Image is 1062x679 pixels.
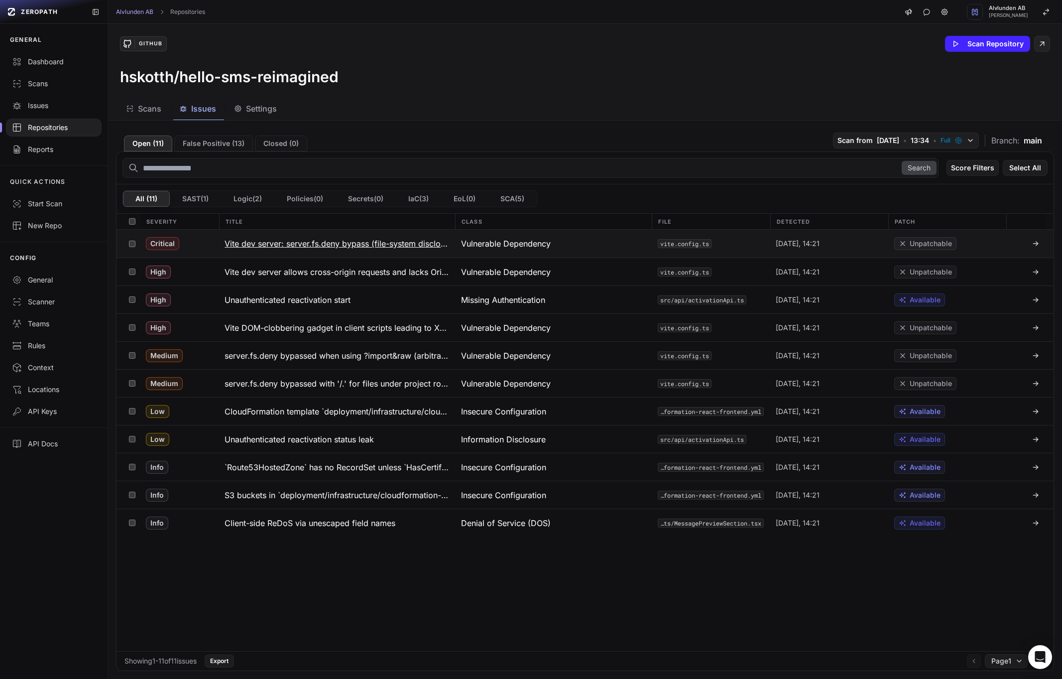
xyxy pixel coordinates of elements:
[12,221,96,231] div: New Repo
[658,351,711,360] code: vite.config.ts
[146,266,171,278] span: High
[461,461,546,473] span: Insecure Configuration
[12,297,96,307] div: Scanner
[776,239,820,249] span: [DATE], 14:21
[219,481,455,509] button: S3 buckets in `deployment/infrastructure/cloudformation-react-frontend.yml` are not configured wi...
[225,406,449,417] h3: CloudFormation template `deployment/infrastructure/cloudformation-react-frontend.yml` does not de...
[12,341,96,351] div: Rules
[658,323,711,332] code: vite.config.ts
[170,8,205,16] a: Repositories
[219,425,455,453] button: Unauthenticated reactivation status leak
[117,369,1054,397] div: Medium server.fs.deny bypassed with '/.' for files under project root (deny pattern bypass) Vulne...
[21,8,58,16] span: ZEROPATH
[941,136,950,144] span: Full
[225,433,374,445] h3: Unauthenticated reactivation status leak
[658,239,711,248] code: vite.config.ts
[12,439,96,449] div: API Docs
[219,258,455,285] button: Vite dev server allows cross-origin requests and lacks Origin/Host validation (CSWSH / permissive...
[174,136,253,151] button: False Positive (13)
[10,178,66,186] p: QUICK ACTIONS
[461,378,551,390] span: Vulnerable Dependency
[12,275,96,285] div: General
[123,191,170,207] button: All (11)
[461,238,551,250] span: Vulnerable Dependency
[117,397,1054,425] div: Low CloudFormation template `deployment/infrastructure/cloudformation-react-frontend.yml` does no...
[12,385,96,395] div: Locations
[146,517,168,530] span: Info
[833,133,979,148] button: Scan from [DATE] • 13:34 • Full
[910,518,941,528] span: Available
[4,4,84,20] a: ZEROPATH
[117,425,1054,453] div: Low Unauthenticated reactivation status leak Information Disclosure src/api/activationApi.ts [DAT...
[776,407,820,416] span: [DATE], 14:21
[117,341,1054,369] div: Medium server.fs.deny bypassed when using ?import&raw (arbitrary file reads) Vulnerable Dependenc...
[1003,160,1048,176] button: Select All
[146,461,168,474] span: Info
[989,5,1028,11] span: Alvlunden AB
[776,434,820,444] span: [DATE], 14:21
[146,377,183,390] span: Medium
[219,286,455,313] button: Unauthenticated reactivation start
[776,267,820,277] span: [DATE], 14:21
[117,481,1054,509] div: Info S3 buckets in `deployment/infrastructure/cloudformation-react-frontend.yml` are not configur...
[461,350,551,362] span: Vulnerable Dependency
[255,136,307,151] button: Closed (0)
[910,490,941,500] span: Available
[770,214,888,229] div: Detected
[336,191,396,207] button: Secrets(0)
[225,489,449,501] h3: S3 buckets in `deployment/infrastructure/cloudformation-react-frontend.yml` are not configured wi...
[910,434,941,444] span: Available
[225,461,449,473] h3: `Route53HostedZone` has no RecordSet unless `HasCertificate` is true (conditional `Route53Record`...
[658,519,764,528] button: src/components/MessagePreviewSection.tsx
[12,407,96,416] div: API Keys
[205,655,234,668] button: Export
[910,239,952,249] span: Unpatchable
[837,136,873,145] span: Scan from
[658,463,764,472] button: deployment/infrastructure/cloudformation-react-frontend.yml
[12,319,96,329] div: Teams
[985,654,1028,668] button: Page1
[991,135,1020,146] span: Branch:
[120,68,339,86] h3: hskotth/hello-sms-reimagined
[910,407,941,416] span: Available
[117,230,1054,258] div: Critical Vite dev server: server.fs.deny bypass (file-system disclosure) — representative of GHSA...
[146,321,171,334] span: High
[461,517,551,529] span: Denial of Service (DOS)
[945,36,1030,52] button: Scan Repository
[658,295,746,304] code: src/api/activationApi.ts
[170,191,221,207] button: SAST(1)
[219,453,455,481] button: `Route53HostedZone` has no RecordSet unless `HasCertificate` is true (conditional `Route53Record`...
[902,161,937,175] button: Search
[776,379,820,389] span: [DATE], 14:21
[221,191,274,207] button: Logic(2)
[140,214,219,229] div: Severity
[146,433,169,446] span: Low
[225,350,449,362] h3: server.fs.deny bypassed when using ?import&raw (arbitrary file reads)
[225,266,449,278] h3: Vite dev server allows cross-origin requests and lacks Origin/Host validation (CSWSH / permissive...
[776,462,820,472] span: [DATE], 14:21
[652,214,770,229] div: File
[910,351,952,361] span: Unpatchable
[776,295,820,305] span: [DATE], 14:21
[658,407,764,416] code: deployment/infrastructure/cloudformation-react-frontend.yml
[138,103,161,115] span: Scans
[12,57,96,67] div: Dashboard
[219,509,455,537] button: Client-side ReDoS via unescaped field names
[658,379,711,388] code: vite.config.ts
[910,462,941,472] span: Available
[225,378,449,390] h3: server.fs.deny bypassed with '/.' for files under project root (deny pattern bypass)
[658,491,764,500] code: deployment/infrastructure/cloudformation-react-frontend.yml
[12,79,96,89] div: Scans
[12,363,96,373] div: Context
[219,398,455,425] button: CloudFormation template `deployment/infrastructure/cloudformation-react-frontend.yml` does not de...
[1028,645,1052,669] div: Open Intercom Messenger
[910,295,941,305] span: Available
[461,266,551,278] span: Vulnerable Dependency
[12,144,96,154] div: Reports
[10,254,36,262] p: CONFIG
[158,8,165,15] svg: chevron right,
[146,293,171,306] span: High
[911,136,929,145] span: 13:34
[117,509,1054,537] div: Info Client-side ReDoS via unescaped field names Denial of Service (DOS) src/components/MessagePr...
